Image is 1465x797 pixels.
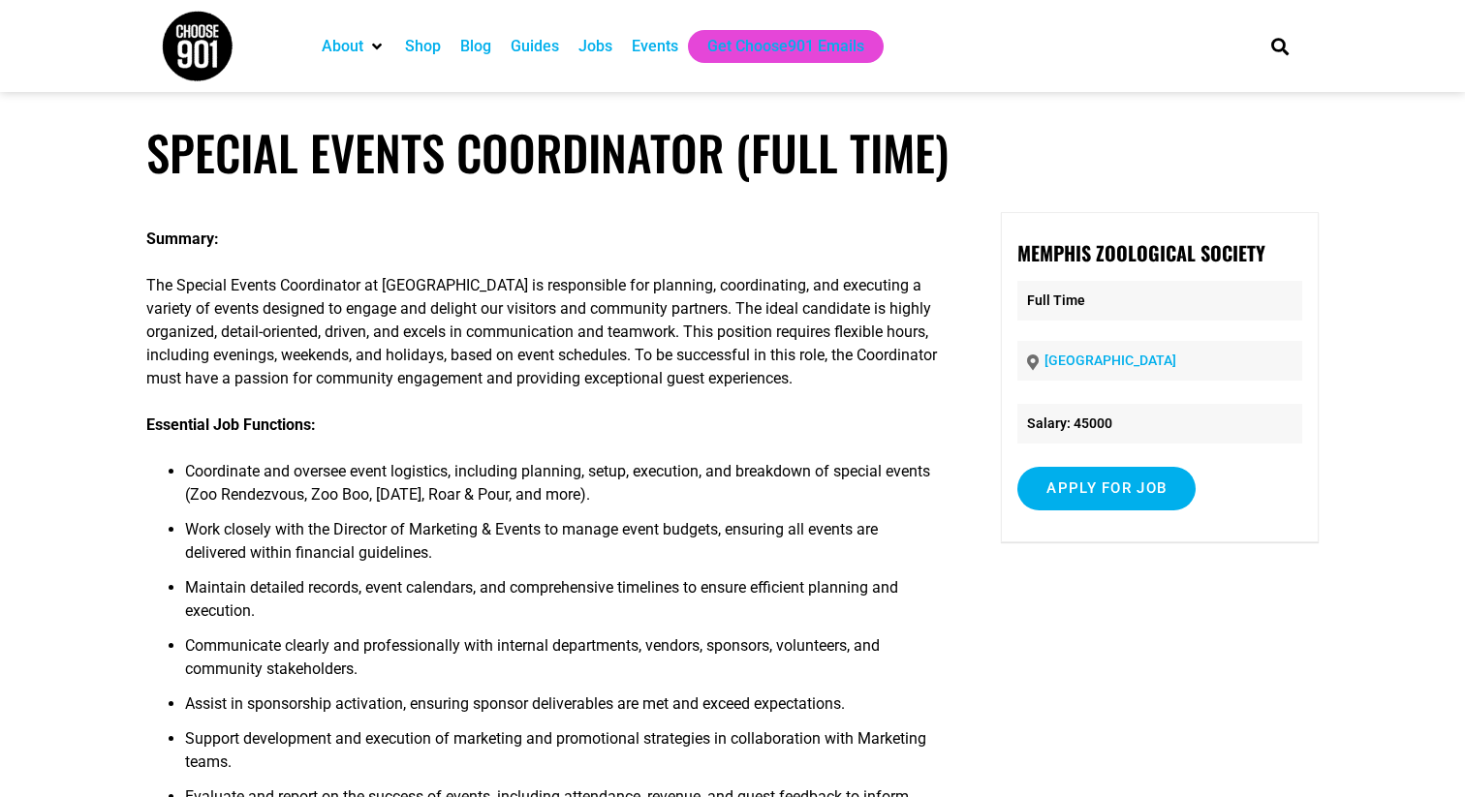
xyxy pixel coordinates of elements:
[146,124,1319,181] h1: Special Events Coordinator (Full Time)
[322,35,363,58] a: About
[146,274,943,390] p: The Special Events Coordinator at [GEOGRAPHIC_DATA] is responsible for planning, coordinating, an...
[312,30,1238,63] nav: Main nav
[1017,281,1301,321] p: Full Time
[511,35,559,58] a: Guides
[460,35,491,58] a: Blog
[185,727,943,785] li: Support development and execution of marketing and promotional strategies in collaboration with M...
[185,576,943,634] li: Maintain detailed records, event calendars, and comprehensive timelines to ensure efficient plann...
[185,460,943,518] li: Coordinate and oversee event logistics, including planning, setup, execution, and breakdown of sp...
[1017,404,1301,444] li: Salary: 45000
[185,518,943,576] li: Work closely with the Director of Marketing & Events to manage event budgets, ensuring all events...
[1017,467,1196,510] input: Apply for job
[185,634,943,692] li: Communicate clearly and professionally with internal departments, vendors, sponsors, volunteers, ...
[1044,353,1176,368] a: [GEOGRAPHIC_DATA]
[632,35,678,58] a: Events
[146,415,316,434] strong: Essential Job Functions:
[578,35,612,58] a: Jobs
[1017,238,1265,267] strong: Memphis Zoological Society
[405,35,441,58] a: Shop
[707,35,864,58] a: Get Choose901 Emails
[312,30,395,63] div: About
[185,692,943,727] li: Assist in sponsorship activation, ensuring sponsor deliverables are met and exceed expectations.
[1264,30,1296,62] div: Search
[146,230,219,248] strong: Summary:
